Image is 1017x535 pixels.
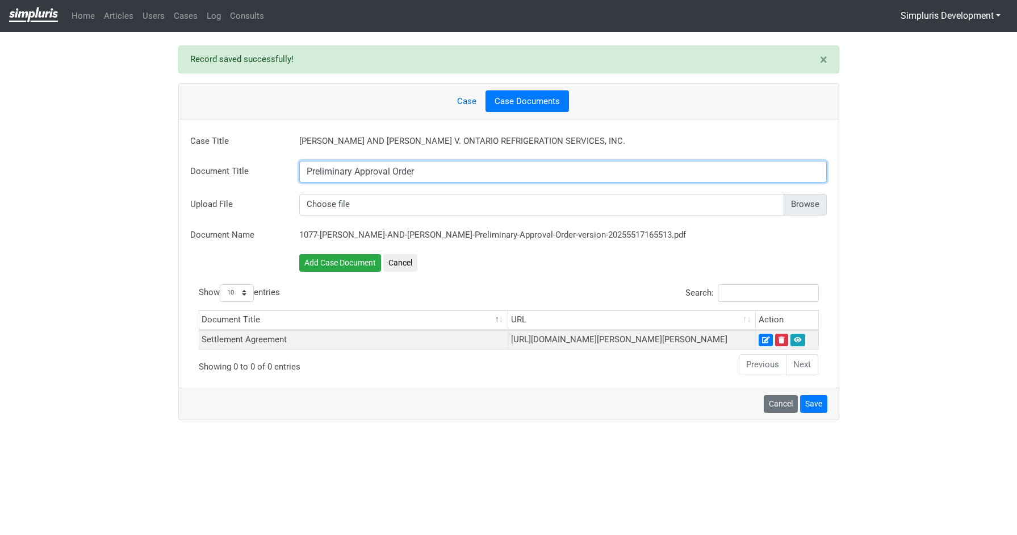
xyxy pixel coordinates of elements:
[202,5,225,27] a: Log
[99,5,138,27] a: Articles
[220,284,254,302] select: Showentries
[756,310,818,330] th: Action
[67,5,99,27] a: Home
[448,90,486,113] a: Case
[9,7,58,22] img: Privacy-class-action
[182,161,291,185] label: Document Title
[486,90,569,113] a: Case Documents
[759,334,773,346] a: Edit Case
[775,334,788,346] a: Delete Case
[199,284,280,302] label: Show entries
[800,395,827,413] button: Save
[190,53,294,66] label: Record saved successfully!
[199,310,509,330] th: Document Title: activate to sort column descending
[138,5,169,27] a: Users
[199,353,447,373] div: Showing 0 to 0 of 0 entries
[893,5,1008,27] button: Simpluris Development
[182,225,291,246] label: Document Name
[299,131,625,152] label: [PERSON_NAME] AND [PERSON_NAME] V. ONTARIO REFRIGERATION SERVICES, INC.
[718,284,819,302] input: Search:
[685,284,819,302] label: Search:
[809,46,839,73] button: ×
[169,5,202,27] a: Cases
[225,5,269,27] a: Consults
[182,194,291,215] label: Upload File
[299,254,381,272] button: Add Case Document
[383,254,417,272] button: Cancel
[508,330,756,350] td: [URL][DOMAIN_NAME][PERSON_NAME][PERSON_NAME]
[299,225,686,246] label: 1077-[PERSON_NAME]-AND-[PERSON_NAME]-Preliminary-Approval-Order-version-20255517165513.pdf
[182,131,291,152] label: Case Title
[764,395,798,413] a: Cancel
[199,330,509,350] td: Settlement Agreement
[508,310,756,330] th: URL: activate to sort column ascending
[790,334,805,346] a: Preview Case Document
